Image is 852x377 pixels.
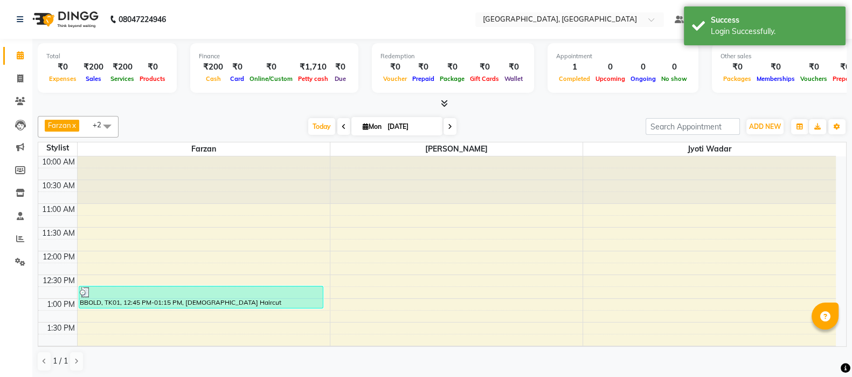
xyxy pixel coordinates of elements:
[330,142,583,156] span: [PERSON_NAME]
[40,275,77,286] div: 12:30 PM
[227,61,247,73] div: ₹0
[79,286,323,308] div: BBOLD, TK01, 12:45 PM-01:15 PM, [DEMOGRAPHIC_DATA] Haircut
[137,61,168,73] div: ₹0
[119,4,166,35] b: 08047224946
[410,75,437,83] span: Prepaid
[593,75,628,83] span: Upcoming
[646,118,740,135] input: Search Appointment
[27,4,101,35] img: logo
[384,119,438,135] input: 2025-09-01
[227,75,247,83] span: Card
[798,61,830,73] div: ₹0
[331,61,350,73] div: ₹0
[467,61,502,73] div: ₹0
[78,142,330,156] span: Farzan
[247,75,295,83] span: Online/Custom
[46,75,79,83] span: Expenses
[38,142,77,154] div: Stylist
[199,52,350,61] div: Finance
[798,75,830,83] span: Vouchers
[746,119,784,134] button: ADD NEW
[40,180,77,191] div: 10:30 AM
[556,61,593,73] div: 1
[628,75,659,83] span: Ongoing
[711,26,837,37] div: Login Successfully.
[45,323,77,334] div: 1:30 PM
[93,120,109,129] span: +2
[659,61,690,73] div: 0
[437,61,467,73] div: ₹0
[203,75,224,83] span: Cash
[380,52,525,61] div: Redemption
[40,228,77,239] div: 11:30 AM
[108,61,137,73] div: ₹200
[108,75,137,83] span: Services
[711,15,837,26] div: Success
[721,61,754,73] div: ₹0
[410,61,437,73] div: ₹0
[380,61,410,73] div: ₹0
[583,142,836,156] span: Jyoti wadar
[53,355,68,367] span: 1 / 1
[593,61,628,73] div: 0
[40,251,77,263] div: 12:00 PM
[40,204,77,215] div: 11:00 AM
[308,118,335,135] span: Today
[502,75,525,83] span: Wallet
[556,52,690,61] div: Appointment
[45,299,77,310] div: 1:00 PM
[71,121,76,129] a: x
[380,75,410,83] span: Voucher
[556,75,593,83] span: Completed
[749,122,781,131] span: ADD NEW
[721,75,754,83] span: Packages
[628,61,659,73] div: 0
[199,61,227,73] div: ₹200
[502,61,525,73] div: ₹0
[437,75,467,83] span: Package
[79,61,108,73] div: ₹200
[754,75,798,83] span: Memberships
[48,121,71,129] span: Farzan
[332,75,349,83] span: Due
[247,61,295,73] div: ₹0
[360,122,384,131] span: Mon
[83,75,104,83] span: Sales
[46,52,168,61] div: Total
[467,75,502,83] span: Gift Cards
[754,61,798,73] div: ₹0
[295,75,331,83] span: Petty cash
[137,75,168,83] span: Products
[46,61,79,73] div: ₹0
[659,75,690,83] span: No show
[295,61,331,73] div: ₹1,710
[40,156,77,168] div: 10:00 AM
